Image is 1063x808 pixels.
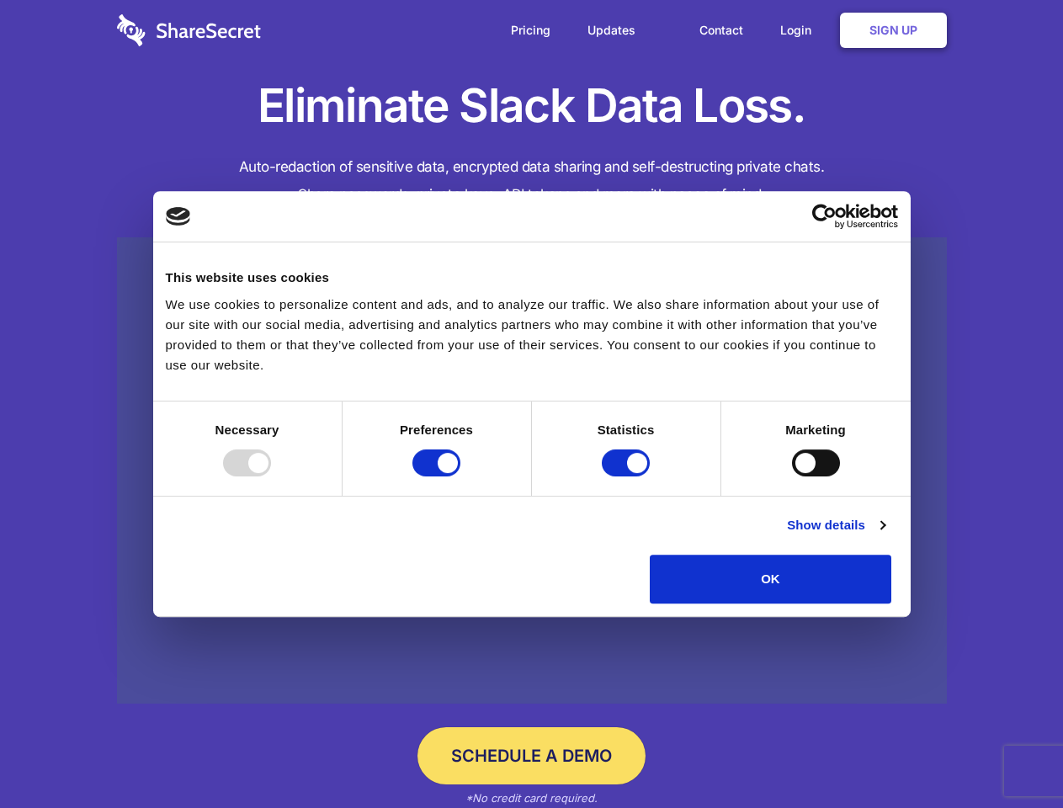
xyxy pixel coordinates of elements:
button: OK [650,555,891,603]
strong: Preferences [400,423,473,437]
strong: Necessary [215,423,279,437]
div: This website uses cookies [166,268,898,288]
a: Show details [787,515,885,535]
h1: Eliminate Slack Data Loss. [117,76,947,136]
em: *No credit card required. [465,791,598,805]
a: Schedule a Demo [417,727,646,784]
h4: Auto-redaction of sensitive data, encrypted data sharing and self-destructing private chats. Shar... [117,153,947,209]
a: Sign Up [840,13,947,48]
a: Wistia video thumbnail [117,237,947,704]
a: Login [763,4,837,56]
img: logo [166,207,191,226]
a: Contact [683,4,760,56]
a: Pricing [494,4,567,56]
a: Usercentrics Cookiebot - opens in a new window [751,204,898,229]
strong: Statistics [598,423,655,437]
div: We use cookies to personalize content and ads, and to analyze our traffic. We also share informat... [166,295,898,375]
strong: Marketing [785,423,846,437]
img: logo-wordmark-white-trans-d4663122ce5f474addd5e946df7df03e33cb6a1c49d2221995e7729f52c070b2.svg [117,14,261,46]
